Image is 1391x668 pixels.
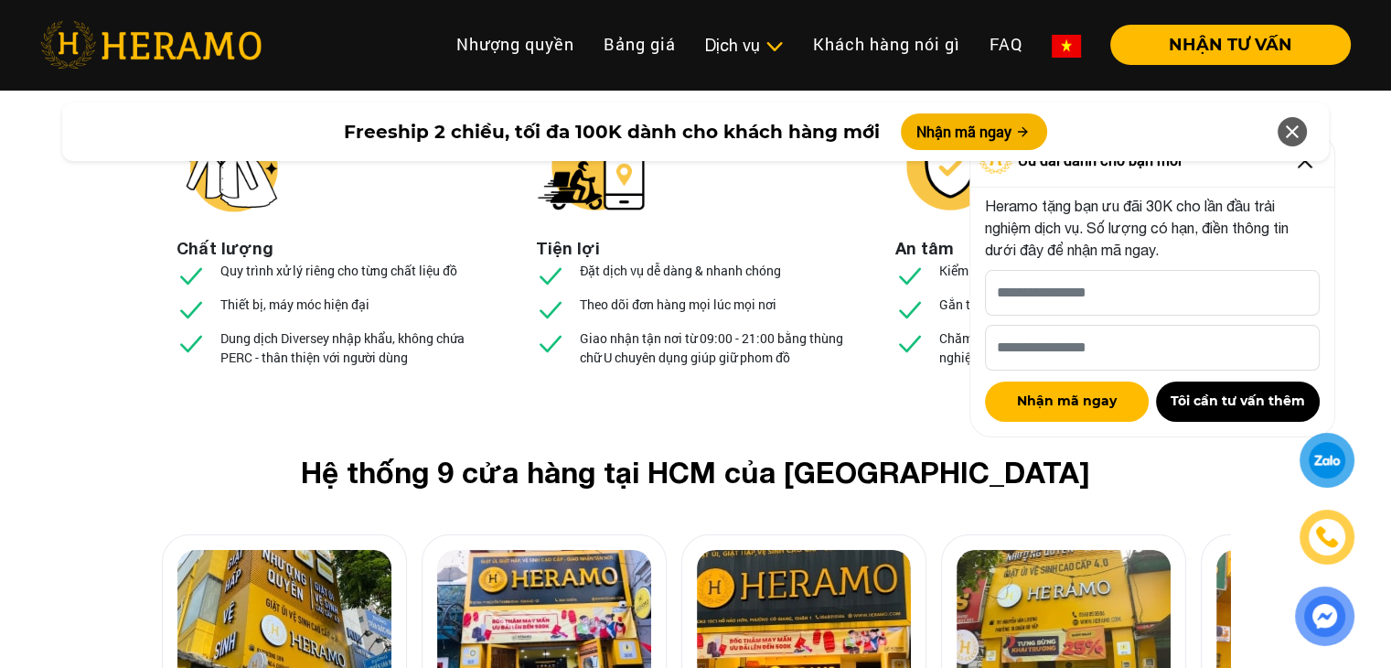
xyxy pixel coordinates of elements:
img: phone-icon [1317,527,1338,547]
p: Đặt dịch vụ dễ dàng & nhanh chóng [580,261,781,280]
img: checked.svg [177,295,206,324]
img: checked.svg [177,329,206,358]
img: checked.svg [895,295,925,324]
p: Quy trình xử lý riêng cho từng chất liệu đồ [220,261,457,280]
a: FAQ [975,25,1037,64]
img: heramo-logo.png [40,21,262,69]
span: Freeship 2 chiều, tối đa 100K dành cho khách hàng mới [343,118,879,145]
img: checked.svg [536,261,565,290]
p: Heramo tặng bạn ưu đãi 30K cho lần đầu trải nghiệm dịch vụ. Số lượng có hạn, điền thông tin dưới ... [985,195,1320,261]
p: Dung dịch Diversey nhập khẩu, không chứa PERC - thân thiện với người dùng [220,329,497,367]
img: vn-flag.png [1052,35,1081,58]
p: Thiết bị, máy móc hiện đại [220,295,369,314]
div: Dịch vụ [705,33,784,58]
button: Nhận mã ngay [901,113,1047,150]
li: An tâm [895,236,954,261]
button: NHẬN TƯ VẤN [1110,25,1351,65]
a: Nhượng quyền [442,25,589,64]
a: Bảng giá [589,25,690,64]
p: Chăm sóc bởi đội ngũ kỹ thuật nhiều năm kinh nghiệm [939,329,1215,367]
a: Khách hàng nói gì [798,25,975,64]
p: Giao nhận tận nơi từ 09:00 - 21:00 bằng thùng chữ U chuyên dụng giúp giữ phom đồ [580,329,856,367]
img: checked.svg [895,261,925,290]
p: Kiểm tra tình trạng đồ trước & sau khi xử lý [939,261,1182,280]
button: Tôi cần tư vấn thêm [1156,382,1320,422]
li: Tiện lợi [536,236,600,261]
img: checked.svg [177,261,206,290]
button: Nhận mã ngay [985,382,1149,422]
a: NHẬN TƯ VẤN [1096,37,1351,53]
img: subToggleIcon [765,38,784,56]
h2: Hệ thống 9 cửa hàng tại HCM của [GEOGRAPHIC_DATA] [191,455,1201,490]
img: checked.svg [536,295,565,324]
p: Gắn tag, theo dõi từng món đồ [939,295,1112,314]
li: Chất lượng [177,236,273,261]
p: Theo dõi đơn hàng mọi lúc mọi nơi [580,295,776,314]
img: checked.svg [536,329,565,358]
img: checked.svg [895,329,925,358]
a: phone-icon [1302,512,1352,562]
